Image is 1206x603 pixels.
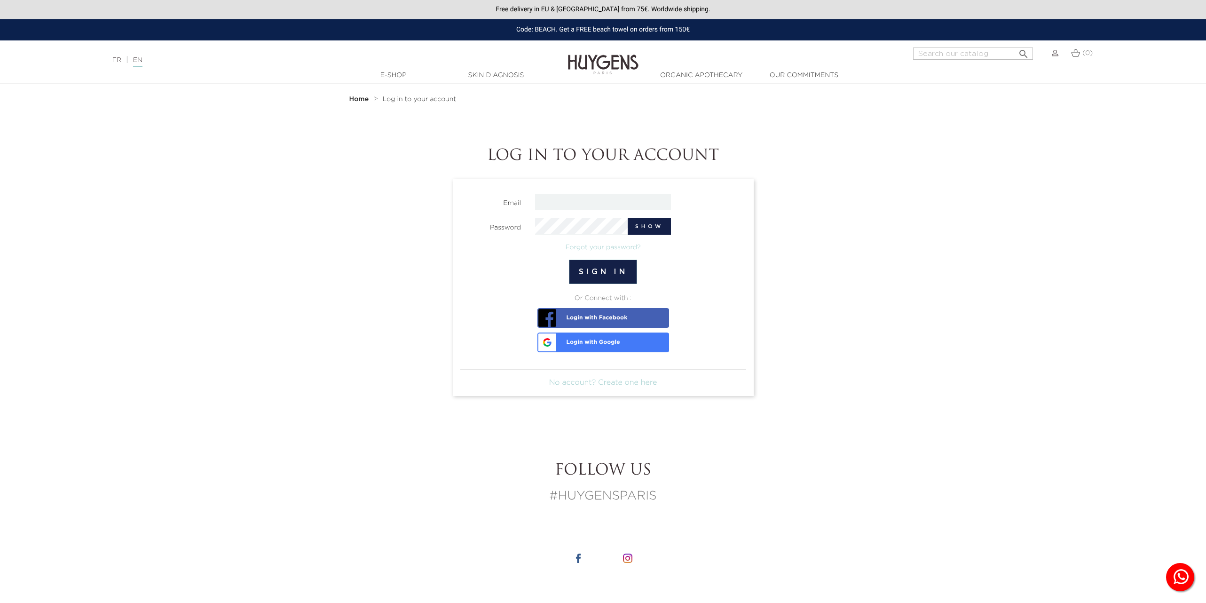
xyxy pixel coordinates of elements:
a: Login with Facebook [537,308,669,328]
input: Search [913,48,1033,60]
a: Organic Apothecary [654,71,749,80]
a: Forgot your password? [566,244,641,251]
a: Skin Diagnosis [449,71,543,80]
button: Sign in [569,260,637,284]
a: Home [349,95,371,103]
img: icone instagram [623,554,632,563]
img: icone facebook [574,554,583,563]
span: Login with Facebook [540,308,628,321]
a: Log in to your account [383,95,456,103]
h2: Follow us [342,462,864,480]
a: FR [112,57,121,63]
span: (0) [1082,50,1093,56]
div: Or Connect with : [460,294,746,303]
h1: Log in to your account [342,147,864,165]
label: Email [453,194,528,208]
label: Password [453,218,528,233]
p: #HUYGENSPARIS [342,487,864,506]
img: Huygens [568,40,638,76]
a: E-Shop [347,71,441,80]
a: EN [133,57,142,67]
a: No account? Create one here [549,379,657,387]
button:  [1015,45,1032,57]
a: Our commitments [757,71,851,80]
i:  [1018,46,1029,57]
span: Login with Google [540,333,620,346]
div: | [108,55,496,66]
a: Login with Google [537,333,669,352]
strong: Home [349,96,369,103]
span: Log in to your account [383,96,456,103]
button: Show [628,218,671,235]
